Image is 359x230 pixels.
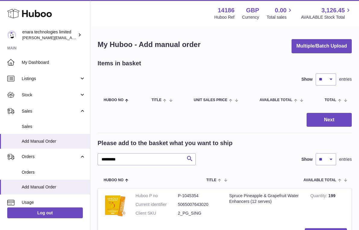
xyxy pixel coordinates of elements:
[301,6,352,20] a: 3,126.45 AVAILABLE Stock Total
[22,76,79,82] span: Listings
[104,178,123,182] span: Huboo no
[307,113,352,127] button: Next
[22,138,86,144] span: Add Manual Order
[7,30,16,39] img: Dee@enara.co
[194,98,227,102] span: Unit Sales Price
[136,193,178,199] dt: Huboo P no
[339,76,352,82] span: entries
[98,139,233,147] h2: Please add to the basket what you want to ship
[225,188,306,224] td: Spruce Pineapple & Grapefruit Water Enhancers (12 serves)
[136,202,178,207] dt: Current identifier
[22,154,79,160] span: Orders
[260,98,292,102] span: AVAILABLE Total
[22,35,121,40] span: [PERSON_NAME][EMAIL_ADDRESS][DOMAIN_NAME]
[242,14,259,20] div: Currency
[321,6,345,14] span: 3,126.45
[267,14,293,20] span: Total sales
[178,193,220,199] dd: P-1045354
[22,92,79,98] span: Stock
[136,210,178,216] dt: Client SKU
[246,6,259,14] strong: GBP
[104,98,123,102] span: Huboo no
[218,6,235,14] strong: 14186
[301,76,313,82] label: Show
[292,39,352,53] button: Multiple/Batch Upload
[214,14,235,20] div: Huboo Ref
[22,108,79,114] span: Sales
[22,200,86,205] span: Usage
[22,169,86,175] span: Orders
[178,210,220,216] dd: 2_PG_SING
[7,207,83,218] a: Log out
[304,178,336,182] span: AVAILABLE Total
[102,193,126,217] img: Spruce Pineapple & Grapefruit Water Enhancers (12 serves)
[22,29,76,41] div: enara technologies limited
[98,40,201,49] h1: My Huboo - Add manual order
[275,6,287,14] span: 0.00
[310,193,328,200] strong: Quantity
[339,157,352,162] span: entries
[301,14,352,20] span: AVAILABLE Stock Total
[178,202,220,207] dd: 5065007643020
[22,60,86,65] span: My Dashboard
[98,59,141,67] h2: Items in basket
[301,157,313,162] label: Show
[325,98,336,102] span: Total
[22,184,86,190] span: Add Manual Order
[151,98,161,102] span: Title
[22,124,86,129] span: Sales
[306,188,351,224] td: 199
[206,178,216,182] span: Title
[267,6,293,20] a: 0.00 Total sales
